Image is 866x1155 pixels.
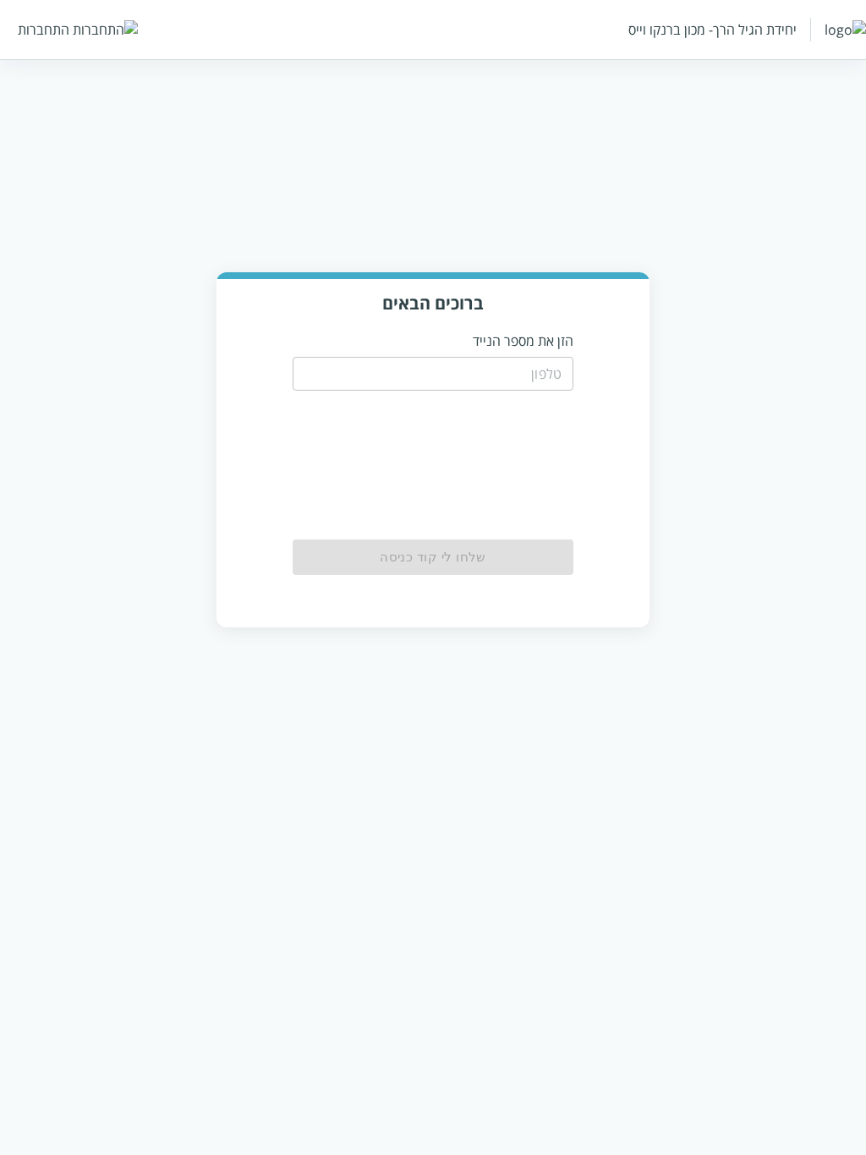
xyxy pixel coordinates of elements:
[293,357,573,391] input: טלפון
[825,20,866,39] img: logo
[229,292,636,315] h3: ברוכים הבאים
[435,401,573,523] iframe: reCAPTCHA
[628,20,797,39] div: יחידת הגיל הרך- מכון ברנקו וייס
[73,20,138,39] img: התחברות
[18,20,69,39] div: התחברות
[293,331,573,350] p: הזן את מספר הנייד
